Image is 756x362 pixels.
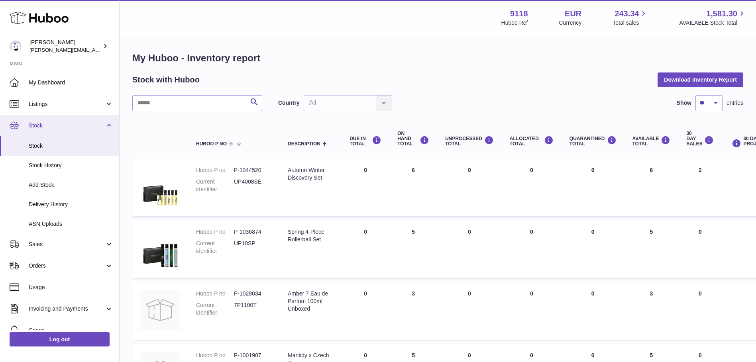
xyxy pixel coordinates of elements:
div: 30 DAY SALES [686,131,714,147]
img: product image [140,166,180,206]
td: 0 [502,282,562,340]
td: 5 [624,220,679,278]
span: Description [288,141,320,147]
dt: Huboo P no [196,166,234,174]
span: Delivery History [29,201,113,208]
div: AVAILABLE Total [632,136,671,147]
dd: P-1001907 [234,352,272,359]
td: 6 [624,158,679,216]
h2: Stock with Huboo [132,74,200,85]
span: entries [727,99,743,107]
span: 243.34 [615,8,639,19]
div: DUE IN TOTAL [350,136,381,147]
span: Invoicing and Payments [29,305,105,313]
td: 3 [389,282,437,340]
dt: Current identifier [196,301,234,317]
strong: EUR [565,8,581,19]
span: Stock History [29,162,113,169]
dt: Current identifier [196,240,234,255]
span: Total sales [613,19,648,27]
td: 0 [437,220,502,278]
dt: Huboo P no [196,290,234,297]
div: Currency [559,19,582,27]
td: 3 [624,282,679,340]
a: 1,581.30 AVAILABLE Stock Total [679,8,746,27]
div: Huboo Ref [501,19,528,27]
td: 0 [342,158,389,216]
span: AVAILABLE Stock Total [679,19,746,27]
label: Country [278,99,300,107]
div: Amber 7 Eau de Parfum 100ml Unboxed [288,290,334,313]
a: Log out [10,332,110,346]
span: Add Stock [29,181,113,189]
dd: UP4008SE [234,178,272,193]
td: 0 [502,220,562,278]
div: ON HAND Total [397,131,429,147]
label: Show [677,99,691,107]
dt: Huboo P no [196,228,234,236]
span: Cases [29,327,113,334]
span: 0 [591,352,595,358]
div: [PERSON_NAME] [29,39,101,54]
img: freddie.sawkins@czechandspeake.com [10,40,22,52]
dd: P-1036874 [234,228,272,236]
a: 243.34 Total sales [613,8,648,27]
td: 0 [437,158,502,216]
dd: P-1028034 [234,290,272,297]
div: ALLOCATED Total [510,136,554,147]
dt: Huboo P no [196,352,234,359]
span: Listings [29,100,105,108]
td: 0 [678,220,722,278]
td: 0 [678,282,722,340]
td: 5 [389,220,437,278]
div: Spring 4-Piece Rollerball Set [288,228,334,243]
div: Autumn Winter Discovery Set [288,166,334,182]
span: Orders [29,262,105,270]
dt: Current identifier [196,178,234,193]
td: 0 [342,220,389,278]
dd: 7P1100T [234,301,272,317]
td: 6 [389,158,437,216]
span: Usage [29,284,113,291]
img: product image [140,228,180,268]
button: Download Inventory Report [658,72,743,87]
h1: My Huboo - Inventory report [132,52,743,65]
span: 0 [591,290,595,297]
span: [PERSON_NAME][EMAIL_ADDRESS][PERSON_NAME][DOMAIN_NAME] [29,47,202,53]
span: Stock [29,122,105,129]
span: 1,581.30 [706,8,737,19]
div: UNPROCESSED Total [445,136,494,147]
span: 0 [591,229,595,235]
img: product image [140,290,180,330]
span: Huboo P no [196,141,227,147]
td: 0 [342,282,389,340]
span: 0 [591,167,595,173]
span: ASN Uploads [29,220,113,228]
td: 0 [437,282,502,340]
td: 0 [502,158,562,216]
dd: UP10SP [234,240,272,255]
span: My Dashboard [29,79,113,86]
div: QUARANTINED Total [569,136,617,147]
span: Stock [29,142,113,150]
dd: P-1044520 [234,166,272,174]
td: 2 [678,158,722,216]
strong: 9118 [510,8,528,19]
span: Sales [29,241,105,248]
